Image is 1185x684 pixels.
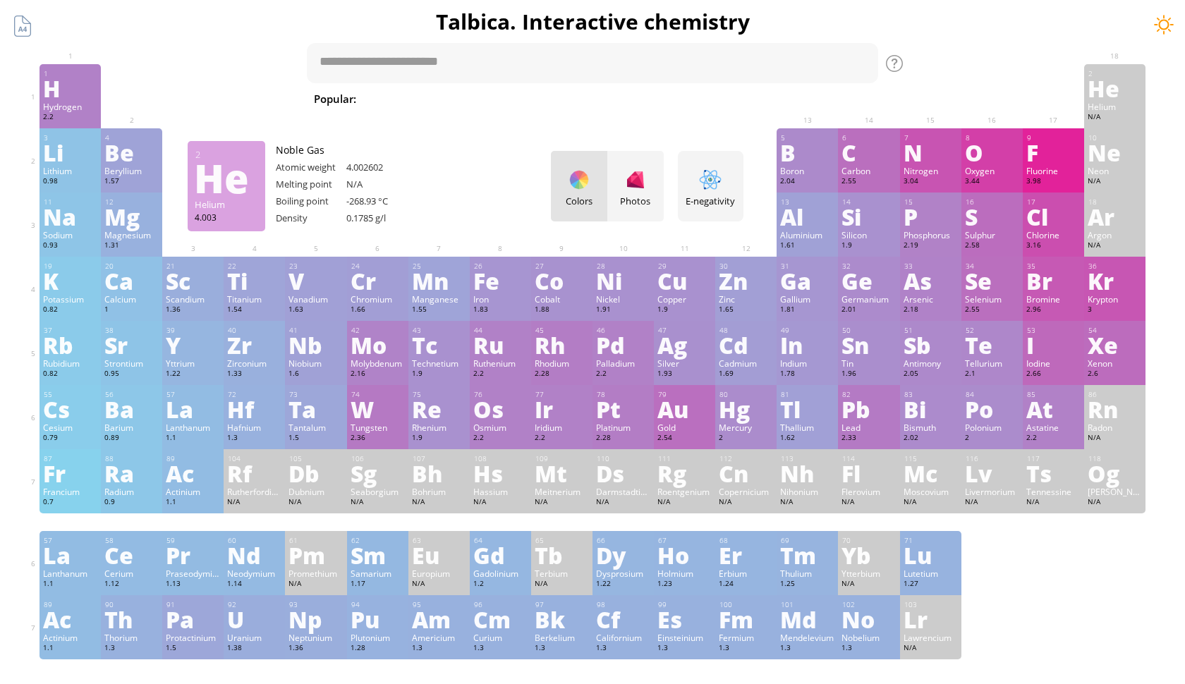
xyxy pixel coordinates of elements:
[965,141,1019,164] div: O
[43,334,97,356] div: Rb
[841,305,896,316] div: 2.01
[841,141,896,164] div: C
[346,212,417,224] div: 0.1785 g/l
[473,422,528,433] div: Osmium
[904,165,958,176] div: Nitrogen
[719,358,773,369] div: Cadmium
[562,90,612,107] span: H SO
[780,229,834,240] div: Aluminium
[535,358,589,369] div: Rhodium
[657,293,712,305] div: Copper
[1088,112,1142,123] div: N/A
[841,358,896,369] div: Tin
[105,262,159,271] div: 20
[904,133,958,142] div: 7
[43,369,97,380] div: 0.82
[1088,229,1142,240] div: Argon
[104,293,159,305] div: Calcium
[43,293,97,305] div: Potassium
[780,358,834,369] div: Indium
[966,197,1019,207] div: 16
[965,398,1019,420] div: Po
[719,369,773,380] div: 1.69
[228,326,281,335] div: 40
[28,7,1157,36] h1: Talbica. Interactive chemistry
[1088,141,1142,164] div: Ne
[346,178,417,190] div: N/A
[719,269,773,292] div: Zn
[346,161,417,173] div: 4.002602
[166,398,220,420] div: La
[841,422,896,433] div: Lead
[1088,197,1142,207] div: 18
[781,133,834,142] div: 5
[1026,240,1081,252] div: 3.16
[597,326,650,335] div: 46
[1027,390,1081,399] div: 85
[473,305,528,316] div: 1.83
[466,90,513,107] span: Water
[474,262,528,271] div: 26
[43,358,97,369] div: Rubidium
[351,326,405,335] div: 42
[288,305,343,316] div: 1.63
[1026,305,1081,316] div: 2.96
[780,176,834,188] div: 2.04
[105,197,159,207] div: 12
[104,165,159,176] div: Beryllium
[596,305,650,316] div: 1.91
[781,197,834,207] div: 13
[596,293,650,305] div: Nickel
[596,422,650,433] div: Platinum
[965,176,1019,188] div: 3.44
[351,293,405,305] div: Chromium
[780,293,834,305] div: Gallium
[1026,358,1081,369] div: Iodine
[841,369,896,380] div: 1.96
[780,422,834,433] div: Thallium
[473,293,528,305] div: Iron
[966,262,1019,271] div: 34
[276,195,346,207] div: Boiling point
[965,165,1019,176] div: Oxygen
[227,334,281,356] div: Zr
[841,165,896,176] div: Carbon
[904,240,958,252] div: 2.19
[1088,262,1142,271] div: 36
[535,305,589,316] div: 1.88
[657,358,712,369] div: Silver
[227,422,281,433] div: Hafnium
[1088,69,1142,78] div: 2
[289,262,343,271] div: 23
[719,334,773,356] div: Cd
[473,398,528,420] div: Os
[693,99,698,108] sub: 4
[228,262,281,271] div: 22
[904,369,958,380] div: 2.05
[1026,398,1081,420] div: At
[474,326,528,335] div: 44
[965,369,1019,380] div: 2.1
[674,99,679,108] sub: 2
[535,262,589,271] div: 27
[535,293,589,305] div: Cobalt
[719,326,773,335] div: 48
[1088,390,1142,399] div: 86
[965,269,1019,292] div: Se
[719,262,773,271] div: 30
[780,240,834,252] div: 1.61
[1027,133,1081,142] div: 9
[346,195,417,207] div: -268.93 °C
[104,334,159,356] div: Sr
[413,390,466,399] div: 75
[104,422,159,433] div: Barium
[1027,262,1081,271] div: 35
[288,398,343,420] div: Ta
[1088,205,1142,228] div: Ar
[474,390,528,399] div: 76
[1088,176,1142,188] div: N/A
[412,334,466,356] div: Tc
[276,178,346,190] div: Melting point
[904,293,958,305] div: Arsenic
[1026,369,1081,380] div: 2.66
